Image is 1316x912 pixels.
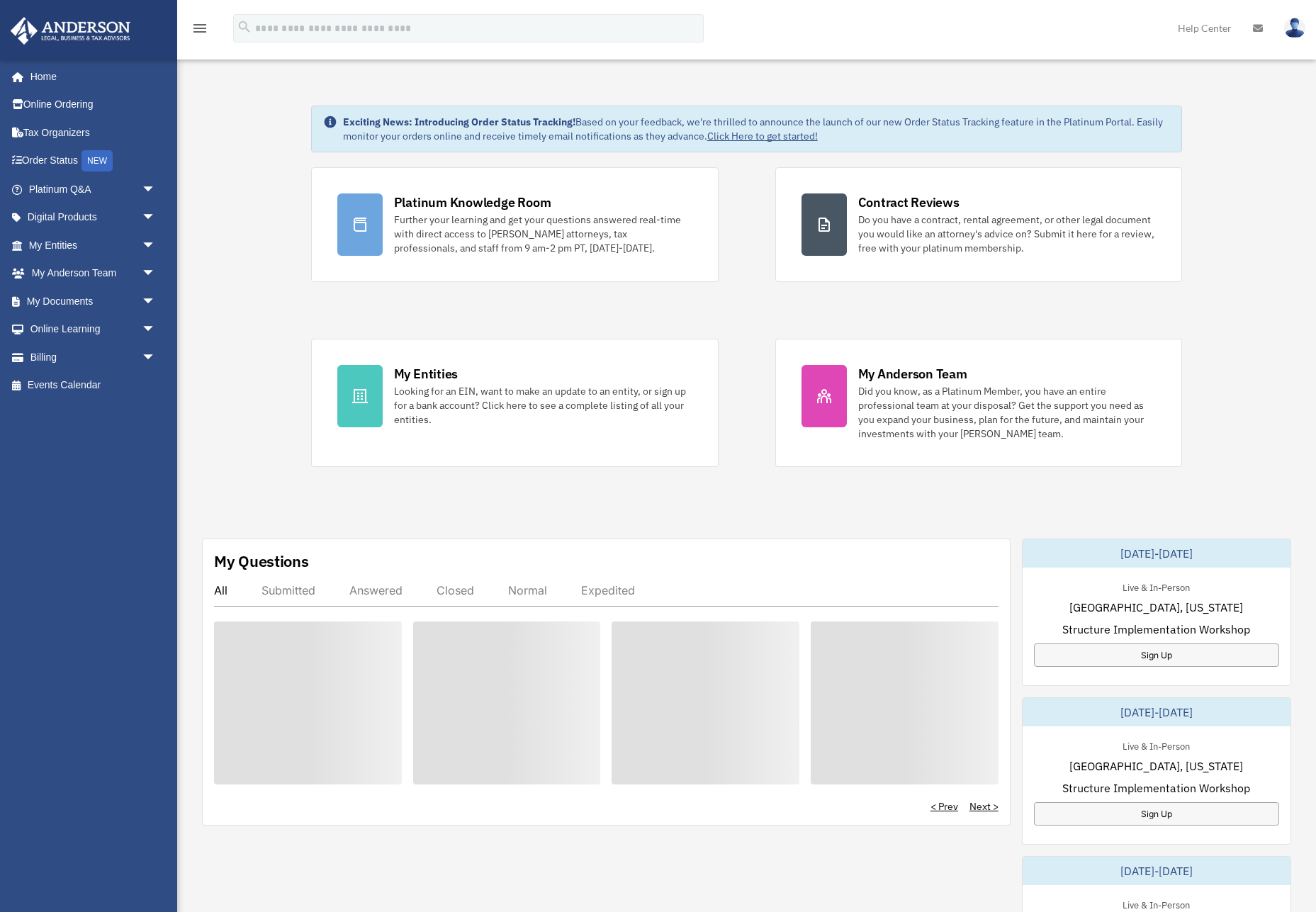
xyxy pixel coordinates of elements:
i: search [237,19,252,35]
div: Live & In-Person [1111,896,1201,911]
span: [GEOGRAPHIC_DATA], [US_STATE] [1069,599,1243,616]
a: menu [191,25,208,37]
a: My Anderson Teamarrow_drop_down [10,259,177,288]
span: [GEOGRAPHIC_DATA], [US_STATE] [1069,758,1243,775]
span: arrow_drop_down [142,203,170,232]
span: arrow_drop_down [142,231,170,260]
strong: Exciting News: Introducing Order Status Tracking! [343,116,575,128]
div: Further your learning and get your questions answered real-time with direct access to [PERSON_NAM... [394,213,692,255]
div: Looking for an EIN, want to make an update to an entity, or sign up for a bank account? Click her... [394,384,692,427]
div: Normal [508,583,547,597]
div: [DATE]-[DATE] [1023,539,1290,568]
a: Home [10,62,170,91]
a: Tax Organizers [10,118,177,147]
div: Submitted [261,583,315,597]
div: Do you have a contract, rental agreement, or other legal document you would like an attorney's ad... [858,213,1157,255]
a: Platinum Q&Aarrow_drop_down [10,175,177,203]
a: Click Here to get started! [707,130,818,142]
div: Closed [437,583,474,597]
a: My Entities Looking for an EIN, want to make an update to an entity, or sign up for a bank accoun... [311,339,719,467]
div: Contract Reviews [858,193,960,211]
div: [DATE]-[DATE] [1023,698,1290,726]
div: Live & In-Person [1111,738,1201,753]
div: All [214,583,227,597]
span: Structure Implementation Workshop [1062,621,1250,638]
span: arrow_drop_down [142,287,170,316]
div: Live & In-Person [1111,579,1201,594]
a: Sign Up [1034,802,1279,826]
div: Expedited [581,583,635,597]
span: arrow_drop_down [142,175,170,204]
a: Next > [969,799,999,814]
a: Order StatusNEW [10,147,177,176]
a: Contract Reviews Do you have a contract, rental agreement, or other legal document you would like... [775,167,1183,282]
img: User Pic [1284,18,1305,38]
span: arrow_drop_down [142,259,170,288]
a: < Prev [930,799,958,814]
div: My Anderson Team [858,365,967,383]
img: Anderson Advisors Platinum Portal [6,17,135,45]
div: NEW [81,150,113,171]
a: Digital Productsarrow_drop_down [10,203,177,232]
a: My Documentsarrow_drop_down [10,287,177,315]
a: Events Calendar [10,371,177,400]
a: Online Learningarrow_drop_down [10,315,177,344]
i: menu [191,20,208,37]
span: Structure Implementation Workshop [1062,779,1250,796]
a: Sign Up [1034,643,1279,667]
div: Did you know, as a Platinum Member, you have an entire professional team at your disposal? Get th... [858,384,1157,441]
div: Based on your feedback, we're thrilled to announce the launch of our new Order Status Tracking fe... [343,115,1171,143]
a: Online Ordering [10,91,177,119]
a: My Anderson Team Did you know, as a Platinum Member, you have an entire professional team at your... [775,339,1183,467]
a: Billingarrow_drop_down [10,343,177,371]
div: My Questions [214,551,309,572]
span: arrow_drop_down [142,315,170,344]
div: Platinum Knowledge Room [394,193,551,211]
a: Platinum Knowledge Room Further your learning and get your questions answered real-time with dire... [311,167,719,282]
div: [DATE]-[DATE] [1023,857,1290,885]
a: My Entitiesarrow_drop_down [10,231,177,259]
div: Answered [349,583,403,597]
div: My Entities [394,365,458,383]
span: arrow_drop_down [142,343,170,372]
